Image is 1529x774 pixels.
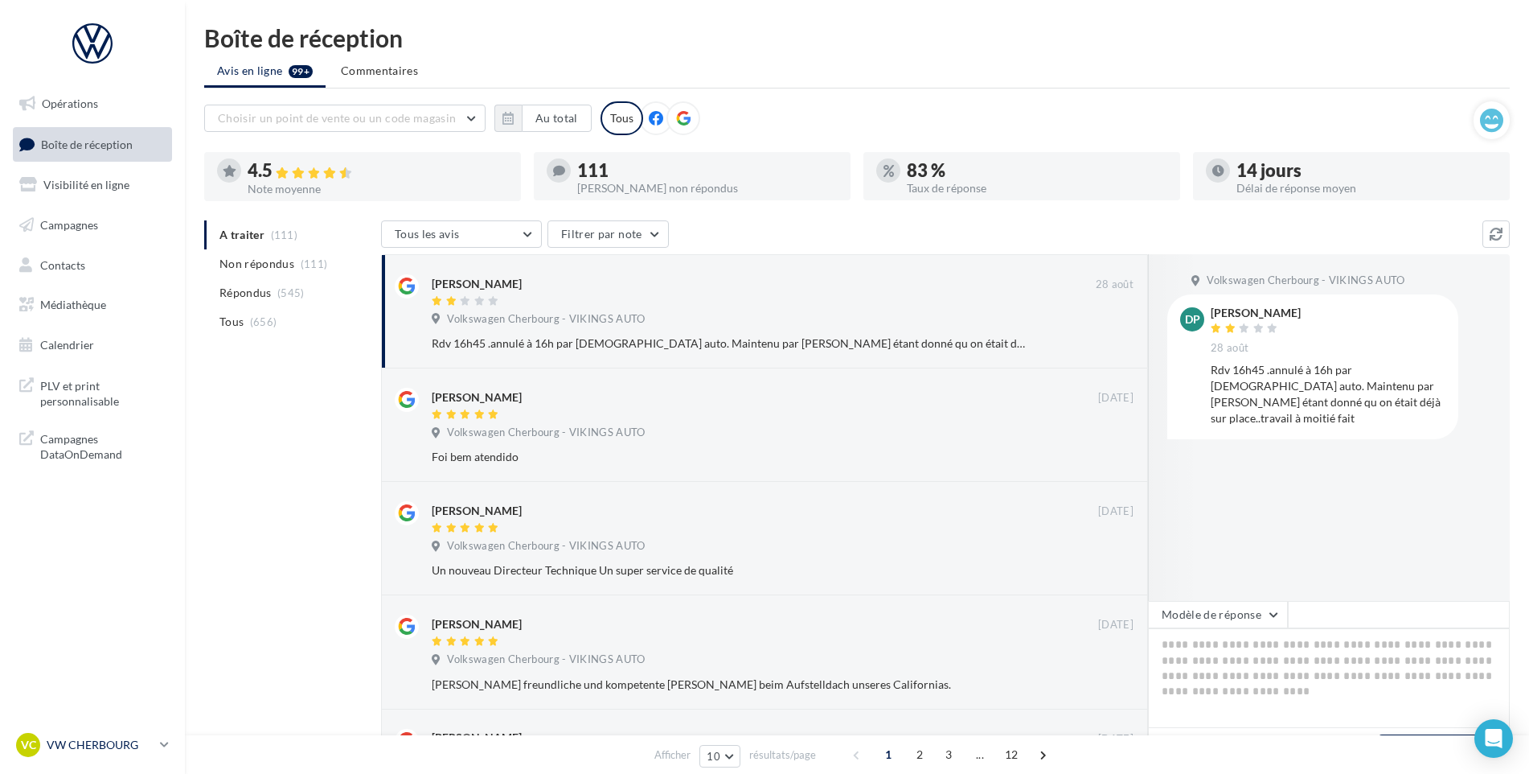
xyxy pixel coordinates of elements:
div: [PERSON_NAME] freundliche und kompetente [PERSON_NAME] beim Aufstelldach unseres Californias. [432,677,1029,693]
div: [PERSON_NAME] [1211,307,1301,319]
span: 1 [875,742,901,768]
span: Volkswagen Cherbourg - VIKINGS AUTO [447,426,645,440]
a: VC VW CHERBOURG [13,730,172,760]
div: Rdv 16h45 .annulé à 16h par [DEMOGRAPHIC_DATA] auto. Maintenu par [PERSON_NAME] étant donné qu on... [432,336,1029,352]
span: 2 [907,742,933,768]
span: Volkswagen Cherbourg - VIKINGS AUTO [447,539,645,554]
button: Filtrer par note [547,220,669,248]
div: [PERSON_NAME] [432,503,522,519]
p: VW CHERBOURG [47,737,154,753]
button: Au total [494,105,592,132]
div: Note moyenne [248,183,508,195]
span: Calendrier [40,338,94,352]
div: 14 jours [1236,162,1497,179]
div: [PERSON_NAME] non répondus [577,183,838,194]
span: Volkswagen Cherbourg - VIKINGS AUTO [1207,274,1404,288]
span: 28 août [1211,341,1248,356]
div: Tous [601,101,643,135]
span: Commentaires [341,64,418,77]
div: 4.5 [248,162,508,180]
span: [DATE] [1098,618,1133,632]
button: Modèle de réponse [1148,601,1288,628]
button: 10 [699,745,740,768]
span: résultats/page [749,747,816,763]
span: 12 [998,742,1025,768]
span: [DATE] [1098,732,1133,747]
span: 10 [707,750,720,763]
div: Délai de réponse moyen [1236,183,1497,194]
span: Volkswagen Cherbourg - VIKINGS AUTO [447,653,645,667]
div: 111 [577,162,838,179]
span: Boîte de réception [41,137,133,150]
div: Open Intercom Messenger [1474,719,1513,758]
div: Taux de réponse [907,183,1167,194]
div: 83 % [907,162,1167,179]
a: Calendrier [10,328,175,362]
span: [DATE] [1098,391,1133,406]
span: Répondus [219,285,272,301]
span: ... [967,742,993,768]
a: Campagnes [10,208,175,242]
button: Au total [522,105,592,132]
span: PLV et print personnalisable [40,375,166,410]
span: Opérations [42,97,98,110]
div: [PERSON_NAME] [432,389,522,406]
span: Tous [219,314,244,330]
span: dp [1185,311,1200,327]
span: (545) [277,286,305,299]
span: Contacts [40,257,85,271]
div: Foi bem atendido [432,449,1029,465]
button: Tous les avis [381,220,542,248]
span: Visibilité en ligne [43,178,129,191]
span: Campagnes [40,218,98,232]
span: 28 août [1096,278,1133,292]
div: Un nouveau Directeur Technique Un super service de qualité [432,562,1029,578]
a: PLV et print personnalisable [10,368,175,416]
a: Opérations [10,87,175,121]
span: 3 [936,742,961,768]
div: [PERSON_NAME] [432,616,522,632]
span: Afficher [654,747,691,763]
span: Campagnes DataOnDemand [40,428,166,463]
a: Contacts [10,249,175,282]
div: Rdv 16h45 .annulé à 16h par [DEMOGRAPHIC_DATA] auto. Maintenu par [PERSON_NAME] étant donné qu on... [1211,362,1445,426]
span: (656) [250,315,277,328]
div: Boîte de réception [204,26,1510,50]
span: Choisir un point de vente ou un code magasin [218,111,456,125]
span: Tous les avis [395,227,460,241]
div: [PERSON_NAME] [432,730,522,746]
a: Campagnes DataOnDemand [10,422,175,469]
a: Médiathèque [10,288,175,322]
span: Non répondus [219,256,294,272]
button: Choisir un point de vente ou un code magasin [204,105,486,132]
span: Volkswagen Cherbourg - VIKINGS AUTO [447,312,645,327]
div: [PERSON_NAME] [432,276,522,292]
a: Boîte de réception [10,127,175,162]
span: VC [21,737,36,753]
span: (111) [301,257,328,270]
span: Médiathèque [40,298,106,311]
a: Visibilité en ligne [10,168,175,202]
span: [DATE] [1098,504,1133,519]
